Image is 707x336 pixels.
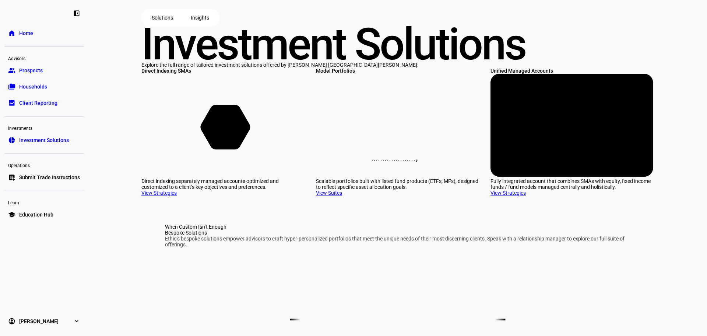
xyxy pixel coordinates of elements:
[182,10,218,25] button: Insights
[316,178,479,190] div: Scalable portfolios built with listed fund products (ETFs, MFs), designed to reflect specific ass...
[8,174,15,181] eth-mat-symbol: list_alt_add
[165,224,630,230] div: When Custom Isn’t Enough
[19,99,57,107] span: Client Reporting
[4,133,84,148] a: pie_chartInvestment Solutions
[8,67,15,74] eth-mat-symbol: group
[4,53,84,63] div: Advisors
[8,83,15,90] eth-mat-symbol: folder_copy
[4,26,84,41] a: homeHome
[141,27,654,62] div: Investment Solutions
[143,10,182,25] button: Solutions
[19,30,33,37] span: Home
[490,68,653,74] div: Unified Managed Accounts
[4,79,84,94] a: folder_copyHouseholds
[4,96,84,110] a: bid_landscapeClient Reporting
[19,318,59,325] span: [PERSON_NAME]
[8,318,15,325] eth-mat-symbol: account_circle
[316,190,342,196] a: View Suites
[19,67,43,74] span: Prospects
[19,83,47,90] span: Households
[165,236,630,247] div: Ethic’s bespoke solutions empower advisors to craft hyper-personalized portfolios that meet the u...
[152,10,173,25] span: Solutions
[4,197,84,207] div: Learn
[165,230,630,236] div: Bespoke Solutions
[490,178,653,190] div: Fully integrated account that combines SMAs with equity, fixed income funds / fund models managed...
[8,99,15,107] eth-mat-symbol: bid_landscape
[141,190,177,196] a: View Strategies
[141,62,654,68] div: Explore the full range of tailored investment solutions offered by [PERSON_NAME] [GEOGRAPHIC_DATA...
[490,190,526,196] a: View Strategies
[316,68,479,74] div: Model Portfolios
[19,211,53,218] span: Education Hub
[4,122,84,133] div: Investments
[8,136,15,144] eth-mat-symbol: pie_chart
[8,211,15,218] eth-mat-symbol: school
[73,318,80,325] eth-mat-symbol: expand_more
[8,30,15,37] eth-mat-symbol: home
[141,178,304,190] div: Direct indexing separately managed accounts optimized and customized to a client’s key objectives...
[19,136,69,144] span: Investment Solutions
[19,174,80,181] span: Submit Trade Instructions
[141,68,304,74] div: Direct Indexing SMAs
[73,10,80,17] eth-mat-symbol: left_panel_close
[191,10,209,25] span: Insights
[4,63,84,78] a: groupProspects
[4,160,84,170] div: Operations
